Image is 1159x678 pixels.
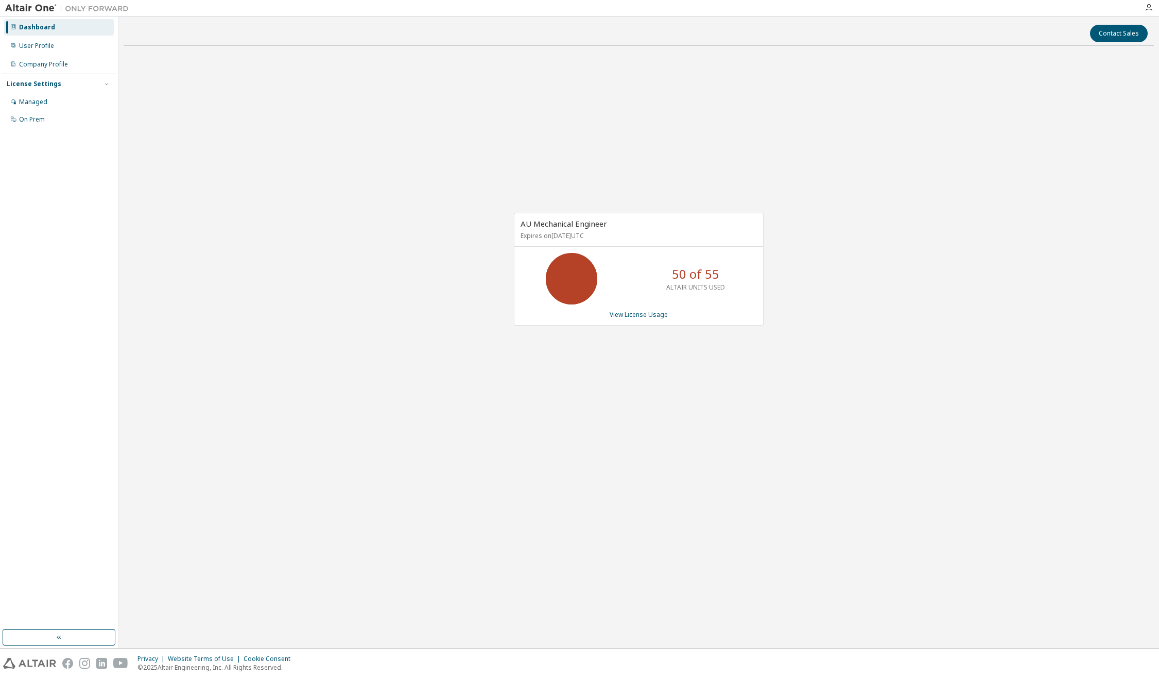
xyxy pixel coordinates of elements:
p: ALTAIR UNITS USED [666,283,725,292]
img: altair_logo.svg [3,658,56,669]
img: youtube.svg [113,658,128,669]
div: Managed [19,98,47,106]
div: Website Terms of Use [168,655,244,663]
div: Company Profile [19,60,68,69]
div: Privacy [137,655,168,663]
img: linkedin.svg [96,658,107,669]
p: 50 of 55 [672,265,719,283]
span: AU Mechanical Engineer [521,218,607,229]
p: © 2025 Altair Engineering, Inc. All Rights Reserved. [137,663,297,672]
img: instagram.svg [79,658,90,669]
div: On Prem [19,115,45,124]
div: License Settings [7,80,61,88]
div: Dashboard [19,23,55,31]
img: facebook.svg [62,658,73,669]
button: Contact Sales [1090,25,1148,42]
p: Expires on [DATE] UTC [521,231,754,240]
div: User Profile [19,42,54,50]
a: View License Usage [610,310,668,319]
div: Cookie Consent [244,655,297,663]
img: Altair One [5,3,134,13]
